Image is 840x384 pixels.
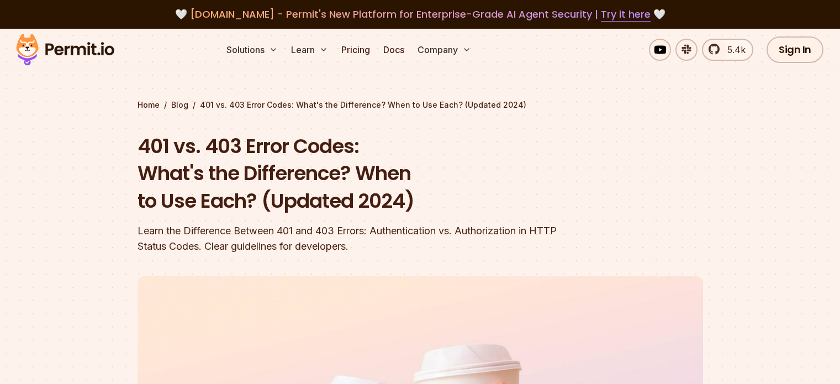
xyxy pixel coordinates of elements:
a: Home [138,99,160,111]
div: Learn the Difference Between 401 and 403 Errors: Authentication vs. Authorization in HTTP Status ... [138,223,562,254]
a: Sign In [767,36,823,63]
a: Pricing [337,39,374,61]
img: Permit logo [11,31,119,69]
div: 🤍 🤍 [27,7,813,22]
h1: 401 vs. 403 Error Codes: What's the Difference? When to Use Each? (Updated 2024) [138,133,562,215]
button: Solutions [222,39,282,61]
span: 5.4k [721,43,746,56]
a: Try it here [601,7,651,22]
a: Blog [171,99,188,111]
a: Docs [379,39,409,61]
div: / / [138,99,703,111]
button: Company [413,39,476,61]
a: 5.4k [702,39,753,61]
button: Learn [287,39,332,61]
span: [DOMAIN_NAME] - Permit's New Platform for Enterprise-Grade AI Agent Security | [190,7,651,21]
